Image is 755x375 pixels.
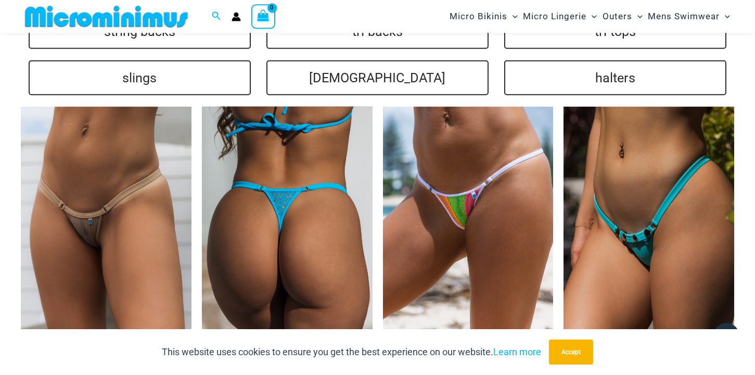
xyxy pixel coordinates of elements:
[232,12,241,21] a: Account icon link
[493,346,541,357] a: Learn more
[507,3,518,30] span: Menu Toggle
[383,107,554,363] a: Reckless Mesh High Voltage 466 Thong 01Reckless Mesh High Voltage 3480 Crop Top 466 Thong 01Reckl...
[21,5,192,28] img: MM SHOP LOGO FLAT
[202,107,373,363] a: Bubble Mesh Highlight Blue 469 Thong 01Bubble Mesh Highlight Blue 469 Thong 02Bubble Mesh Highlig...
[504,60,726,95] a: halters
[447,3,520,30] a: Micro BikinisMenu ToggleMenu Toggle
[445,2,734,31] nav: Site Navigation
[645,3,733,30] a: Mens SwimwearMenu ToggleMenu Toggle
[162,344,541,360] p: This website uses cookies to ensure you get the best experience on our website.
[450,3,507,30] span: Micro Bikinis
[586,3,597,30] span: Menu Toggle
[383,107,554,363] img: Reckless Mesh High Voltage 466 Thong 01
[603,3,632,30] span: Outers
[21,107,191,363] img: Lightning Shimmer Glittering Dunes 421 Micro 01
[21,107,191,363] a: Lightning Shimmer Glittering Dunes 421 Micro 01Lightning Shimmer Glittering Dunes 317 Tri Top 421...
[648,3,720,30] span: Mens Swimwear
[523,3,586,30] span: Micro Lingerie
[632,3,643,30] span: Menu Toggle
[600,3,645,30] a: OutersMenu ToggleMenu Toggle
[212,10,221,23] a: Search icon link
[720,3,730,30] span: Menu Toggle
[266,60,489,95] a: [DEMOGRAPHIC_DATA]
[564,107,734,363] img: Tight Rope Turquoise 4212 Micro Bottom 02
[29,60,251,95] a: slings
[549,340,593,365] button: Accept
[564,107,734,363] a: Tight Rope Turquoise 4212 Micro Bottom 02Tight Rope Turquoise 4212 Micro Bottom 01Tight Rope Turq...
[520,3,599,30] a: Micro LingerieMenu ToggleMenu Toggle
[251,4,275,28] a: View Shopping Cart, empty
[202,107,373,363] img: Bubble Mesh Highlight Blue 469 Thong 02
